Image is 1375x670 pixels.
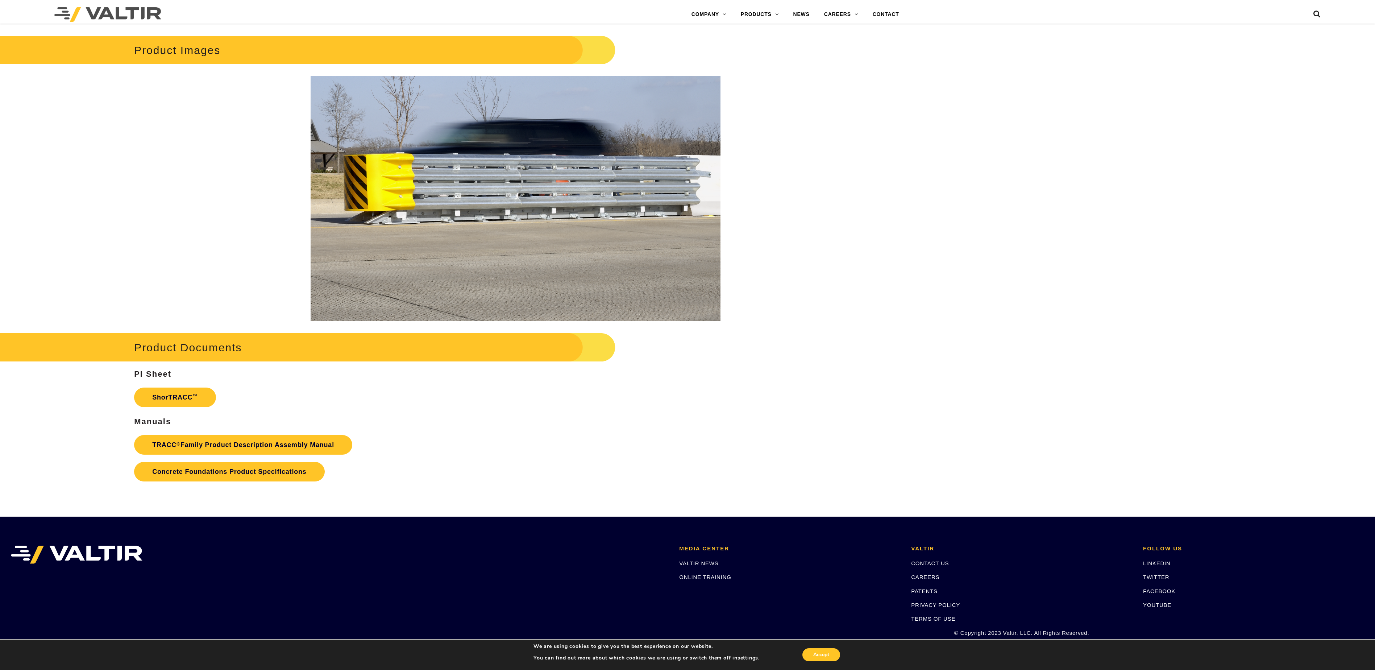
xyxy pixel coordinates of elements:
[134,388,216,407] a: ShorTRACC™
[679,574,731,580] a: ONLINE TRAINING
[134,417,171,426] strong: Manuals
[54,7,161,22] img: Valtir
[684,7,734,22] a: COMPANY
[134,435,352,455] a: TRACC®Family Product Description Assembly Manual
[11,546,142,564] img: VALTIR
[817,7,865,22] a: CAREERS
[1143,560,1171,566] a: LINKEDIN
[911,574,939,580] a: CAREERS
[865,7,906,22] a: CONTACT
[911,560,949,566] a: CONTACT US
[911,588,938,594] a: PATENTS
[134,369,171,379] strong: PI Sheet
[911,602,960,608] a: PRIVACY POLICY
[192,393,198,399] sup: ™
[679,546,900,552] h2: MEDIA CENTER
[738,655,758,661] button: settings
[734,7,786,22] a: PRODUCTS
[533,643,760,650] p: We are using cookies to give you the best experience on our website.
[911,546,1132,552] h2: VALTIR
[911,629,1132,637] p: © Copyright 2023 Valtir, LLC. All Rights Reserved.
[679,560,718,566] a: VALTIR NEWS
[533,655,760,661] p: You can find out more about which cookies we are using or switch them off in .
[1143,546,1364,552] h2: FOLLOW US
[802,648,840,661] button: Accept
[1143,574,1169,580] a: TWITTER
[134,462,324,481] a: Concrete Foundations Product Specifications
[1143,588,1175,594] a: FACEBOOK
[176,441,180,447] sup: ®
[1143,602,1171,608] a: YOUTUBE
[786,7,817,22] a: NEWS
[911,616,955,622] a: TERMS OF USE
